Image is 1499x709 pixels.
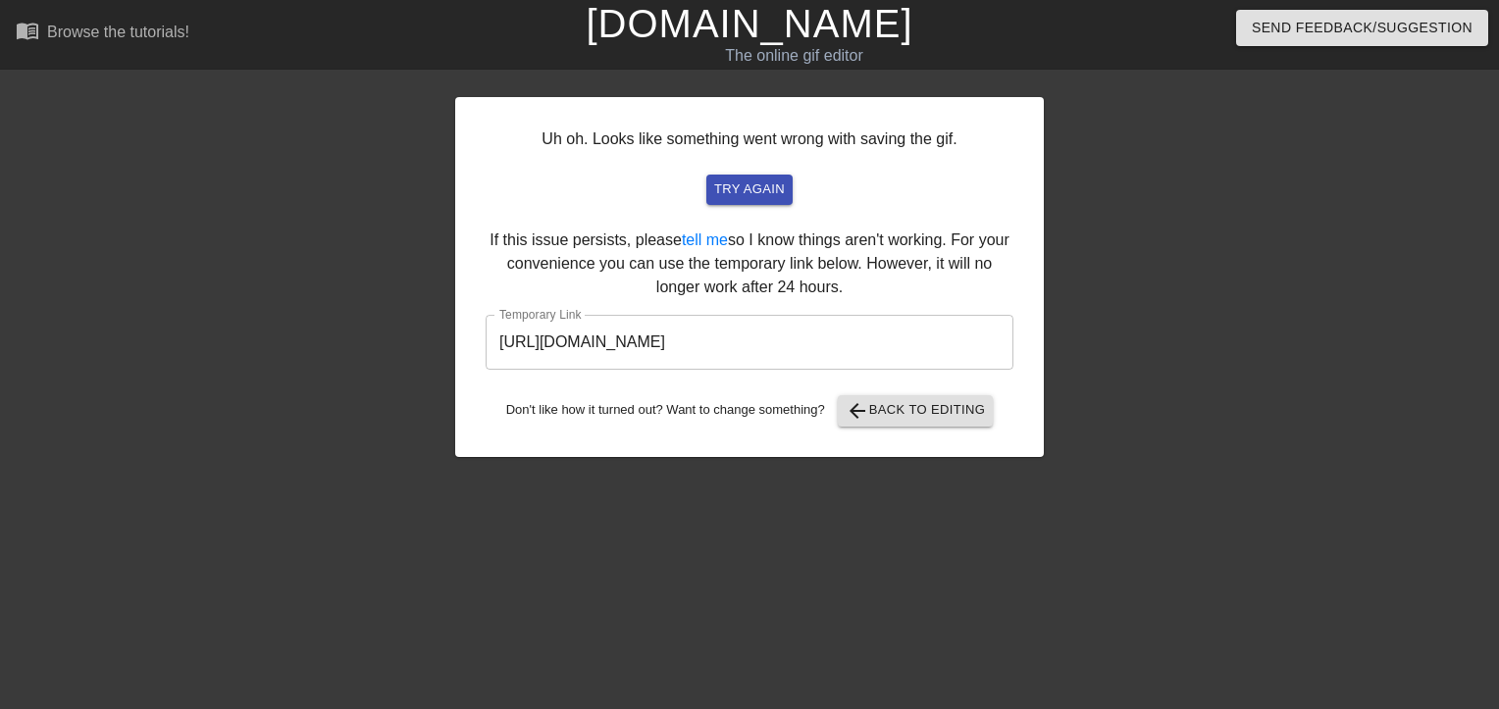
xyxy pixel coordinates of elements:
[682,231,728,248] a: tell me
[455,97,1044,457] div: Uh oh. Looks like something went wrong with saving the gif. If this issue persists, please so I k...
[586,2,912,45] a: [DOMAIN_NAME]
[16,19,39,42] span: menu_book
[509,44,1078,68] div: The online gif editor
[486,315,1013,370] input: bare
[1236,10,1488,46] button: Send Feedback/Suggestion
[838,395,994,427] button: Back to Editing
[16,19,189,49] a: Browse the tutorials!
[486,395,1013,427] div: Don't like how it turned out? Want to change something?
[47,24,189,40] div: Browse the tutorials!
[706,175,793,205] button: try again
[714,178,785,201] span: try again
[846,399,986,423] span: Back to Editing
[1252,16,1473,40] span: Send Feedback/Suggestion
[846,399,869,423] span: arrow_back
